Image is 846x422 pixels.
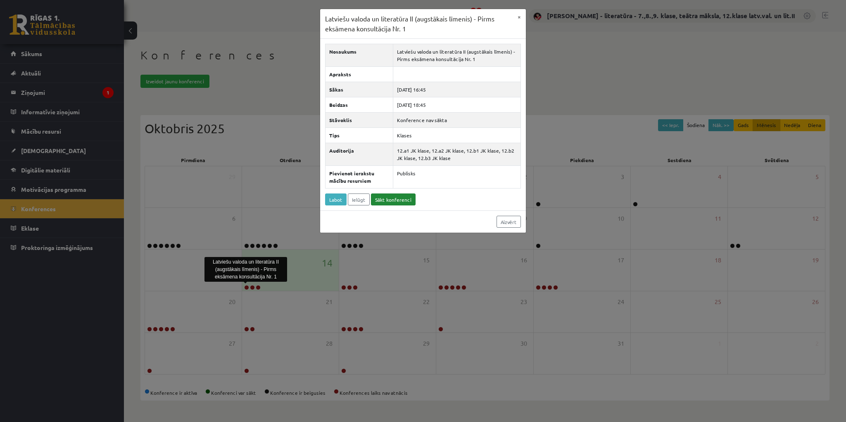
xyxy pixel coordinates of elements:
[513,9,526,25] button: ×
[326,67,393,82] th: Apraksts
[326,82,393,97] th: Sākas
[393,128,521,143] td: Klases
[393,113,521,128] td: Konference nav sākta
[326,113,393,128] th: Stāvoklis
[326,128,393,143] th: Tips
[393,166,521,189] td: Publisks
[326,143,393,166] th: Auditorija
[371,193,416,205] a: Sākt konferenci
[325,193,347,205] a: Labot
[326,44,393,67] th: Nosaukums
[326,166,393,189] th: Pievienot ierakstu mācību resursiem
[204,257,287,282] div: Latviešu valoda un literatūra II (augstākais līmenis) - Pirms eksāmena konsultācija Nr. 1
[325,14,513,33] h3: Latviešu valoda un literatūra II (augstākais līmenis) - Pirms eksāmena konsultācija Nr. 1
[497,216,521,228] a: Aizvērt
[393,143,521,166] td: 12.a1 JK klase, 12.a2 JK klase, 12.b1 JK klase, 12.b2 JK klase, 12.b3 JK klase
[393,97,521,113] td: [DATE] 18:45
[393,44,521,67] td: Latviešu valoda un literatūra II (augstākais līmenis) - Pirms eksāmena konsultācija Nr. 1
[326,97,393,113] th: Beidzas
[348,193,370,205] a: Ielūgt
[393,82,521,97] td: [DATE] 16:45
